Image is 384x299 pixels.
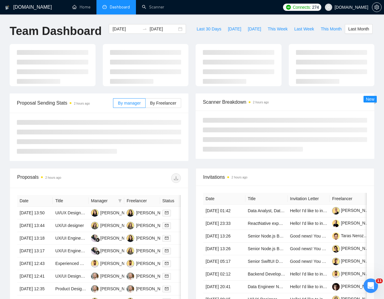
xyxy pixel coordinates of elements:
img: MD [127,222,134,229]
iframe: Intercom live chat [364,279,378,293]
img: NB [127,234,134,242]
img: MK [91,285,99,293]
img: MD [91,222,99,229]
td: [DATE] 05:17 [203,255,245,268]
td: ReactNative expert to fix build issues [245,217,288,230]
time: 2 hours ago [74,102,90,105]
a: MK[PERSON_NAME] [91,273,135,278]
a: [PERSON_NAME] [332,221,376,225]
a: NB[PERSON_NAME] [127,235,171,240]
td: [DATE] 13:18 [17,232,53,245]
td: [DATE] 12:41 [17,270,53,283]
td: Senior Node.js Backend Engineer for AI Media Generation Microservice [245,243,288,255]
span: New [366,97,374,102]
span: mail [165,224,168,227]
a: UI/UX Designer for [MEDICAL_DATA] App [55,210,134,215]
a: UX/UI Designer (Figma, SaaS, [GEOGRAPHIC_DATA]) [55,274,159,279]
div: [PERSON_NAME] [136,247,171,254]
span: to [142,27,147,31]
img: MK [91,272,99,280]
img: gigradar-bm.png [96,250,100,255]
td: [DATE] 01:42 [203,205,245,217]
span: Dashboard [110,5,130,10]
div: [PERSON_NAME] [136,273,171,279]
a: Senior SwiftUI Dev for Tiktok-style feed (AVFoundation etc.) [248,259,359,264]
button: Last Week [291,24,317,34]
span: By manager [118,101,140,105]
span: This Week [268,26,288,32]
span: mail [165,211,168,215]
a: ReactNative expert to fix build issues [248,221,317,226]
th: Freelancer [124,195,160,207]
button: setting [372,2,382,12]
td: [DATE] 13:26 [203,230,245,243]
a: KZ[PERSON_NAME] [91,261,135,266]
th: Date [203,193,245,205]
a: [PERSON_NAME] [332,271,376,276]
div: [PERSON_NAME] [136,285,171,292]
span: mail [165,287,168,291]
button: [DATE] [225,24,244,34]
button: This Month [317,24,345,34]
a: Experienced Web App Developer for Legal SaaS [55,261,146,266]
span: Last Month [348,26,369,32]
span: Scanner Breakdown [203,98,367,106]
a: homeHome [72,5,90,10]
img: NB [127,209,134,217]
span: mail [165,262,168,265]
button: Last 30 Days [193,24,225,34]
th: Title [53,195,88,207]
span: [DATE] [228,26,241,32]
a: UX/UI Engineer needed for photography related utility platform [55,248,172,253]
a: Backend Developer Needed for Social Media Web App Setup [248,272,362,276]
img: KZ [127,260,134,267]
img: gigradar-bm.png [96,238,100,242]
time: 2 hours ago [231,176,247,179]
td: [DATE] 12:43 [17,257,53,270]
a: [PERSON_NAME] [332,284,376,289]
img: MK [127,285,134,293]
a: Taras Neroznak [332,233,370,238]
button: Last Month [345,24,372,34]
img: c1_UVQ-ZbVJfiIepVuoM0CNi7RdBB86ghnZKhxnTLCQRJ_EjqXkk9NkSNaq2Ryah2O [332,207,340,215]
td: Data Engineer Needed for Code Optimization [245,281,288,293]
th: Date [17,195,53,207]
a: MD[PERSON_NAME] [91,223,135,228]
span: 11 [376,279,383,283]
time: 2 hours ago [45,176,61,179]
span: Last 30 Days [197,26,221,32]
div: [PERSON_NAME] [100,273,135,279]
a: MK[PERSON_NAME] [91,286,135,291]
img: MK [127,272,134,280]
td: [DATE] 13:17 [17,245,53,257]
a: NB[PERSON_NAME] [91,210,135,215]
img: FF [91,247,99,255]
a: UX/UI Engineer needed for photography related utility platform [55,236,172,241]
td: Backend Developer Needed for Social Media Web App Setup [245,268,288,281]
a: NB[PERSON_NAME] [127,210,171,215]
td: [DATE] 02:12 [203,268,245,281]
div: [PERSON_NAME] [136,209,171,216]
span: setting [372,5,381,10]
span: By Freelancer [150,101,176,105]
th: Manager [89,195,124,207]
span: dashboard [102,5,107,9]
span: mail [165,236,168,240]
td: [DATE] 13:26 [203,243,245,255]
span: Connects: [293,4,311,11]
span: user [326,5,331,9]
span: filter [117,196,123,205]
span: Invitations [203,173,367,181]
span: swap-right [142,27,147,31]
img: c1Qk59sTXcuOItREAlK7e6mp-sB3y9bRvFGdu-PoU33vEzLbtuNkGKDGq74Xkl5WLm [332,220,340,227]
td: UX/UI designer [53,219,88,232]
div: [PERSON_NAME] [136,235,171,241]
div: [PERSON_NAME] [100,209,135,216]
button: [DATE] [244,24,264,34]
a: Senior Node.js Backend Engineer for AI Media Generation Microservice [248,246,382,251]
input: End date [150,26,177,32]
span: Last Week [294,26,314,32]
td: [DATE] 12:35 [17,283,53,295]
td: Senior SwiftUI Dev for Tiktok-style feed (AVFoundation etc.) [245,255,288,268]
span: Status [162,197,187,204]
